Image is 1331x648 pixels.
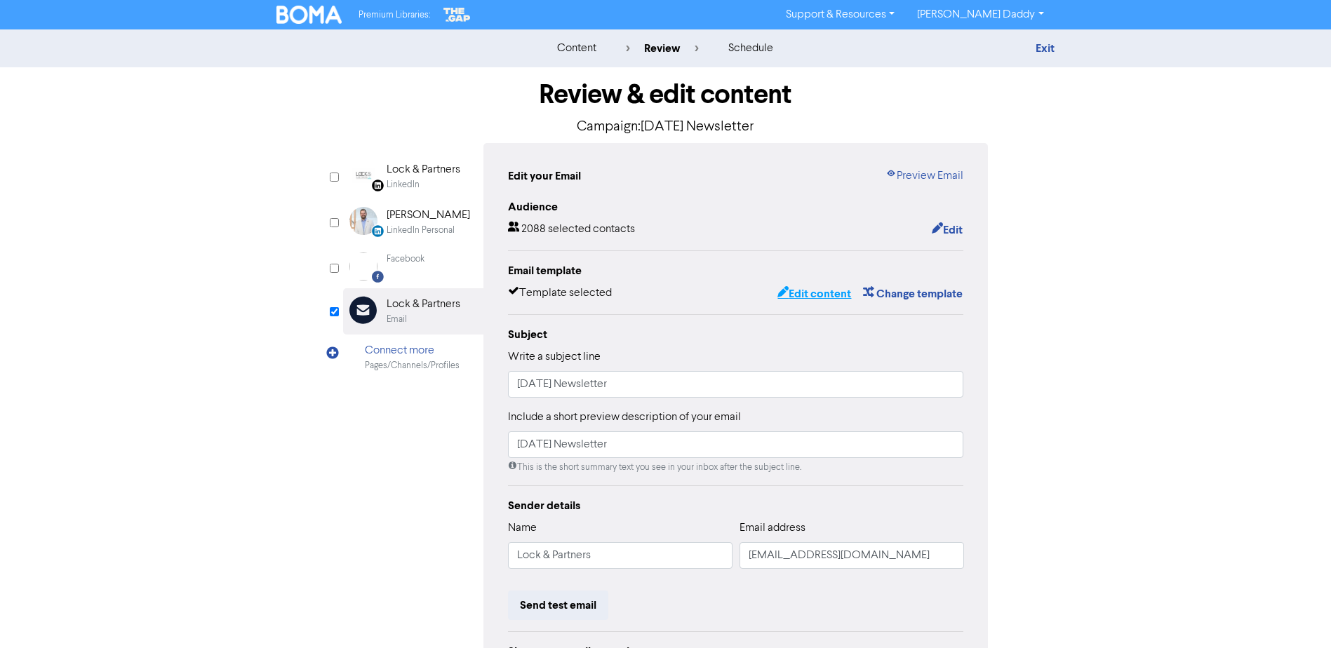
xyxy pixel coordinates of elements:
div: Linkedin Lock & PartnersLinkedIn [343,154,483,199]
div: Facebook [387,252,424,266]
img: BOMA Logo [276,6,342,24]
h1: Review & edit content [343,79,989,111]
div: Connect morePages/Channels/Profiles [343,335,483,380]
img: Facebook [349,252,377,281]
img: The Gap [441,6,472,24]
p: Campaign: [DATE] Newsletter [343,116,989,137]
div: Sender details [508,497,964,514]
iframe: Chat Widget [1261,581,1331,648]
span: Premium Libraries: [359,11,430,20]
div: [PERSON_NAME] [387,207,470,224]
div: schedule [728,40,773,57]
div: Lock & Partners [387,161,460,178]
div: Email template [508,262,964,279]
div: Subject [508,326,964,343]
div: Pages/Channels/Profiles [365,359,460,372]
div: Lock & Partners [387,296,460,313]
button: Edit [931,221,963,239]
div: LinkedIn [387,178,420,191]
div: Connect more [365,342,460,359]
div: LinkedIn Personal [387,224,455,237]
div: Template selected [508,285,612,303]
img: LinkedinPersonal [349,207,377,235]
div: Email [387,313,407,326]
div: LinkedinPersonal [PERSON_NAME]LinkedIn Personal [343,199,483,245]
label: Write a subject line [508,349,601,365]
div: 2088 selected contacts [508,221,635,239]
div: Edit your Email [508,168,581,184]
div: Lock & PartnersEmail [343,288,483,334]
label: Email address [740,520,805,536]
div: This is the short summary text you see in your inbox after the subject line. [508,461,964,474]
a: Support & Resources [775,4,906,26]
a: [PERSON_NAME] Daddy [906,4,1055,26]
a: Preview Email [885,168,963,184]
div: review [626,40,699,57]
button: Change template [862,285,963,303]
div: content [557,40,596,57]
div: Audience [508,198,964,215]
img: Linkedin [349,161,377,189]
a: Exit [1036,41,1055,55]
button: Send test email [508,590,608,620]
label: Include a short preview description of your email [508,409,741,426]
button: Edit content [777,285,852,303]
label: Name [508,520,537,536]
div: Facebook Facebook [343,245,483,288]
